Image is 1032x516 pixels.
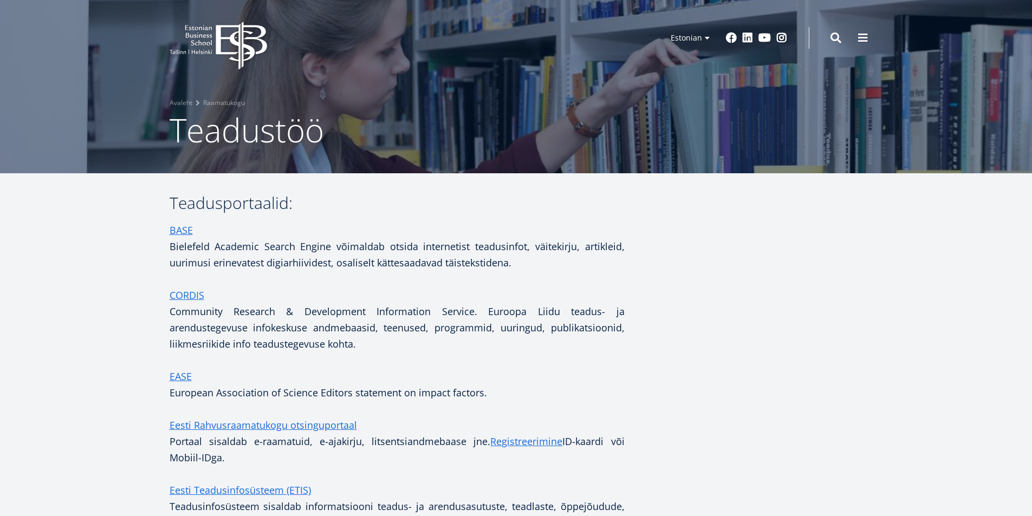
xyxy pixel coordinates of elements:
p: Portaal sisaldab e-raamatuid, e-ajakirju, litsentsiandmebaase jne. ID-kaardi või Mobiil-IDga. [170,417,625,466]
a: CORDIS [170,287,204,303]
p: Community Research & Development Information Service. Euroopa Liidu teadus- ja arendustegevuse in... [170,287,625,352]
a: Eesti Teadusinfosüsteem (ETIS) [170,482,311,498]
a: Eesti Rahvusraamatukogu otsinguportaal [170,417,357,433]
a: Linkedin [742,32,753,43]
a: Raamatukogu [203,97,245,108]
a: Facebook [726,32,737,43]
p: European Association of Science Editors statement on impact factors. [170,368,625,401]
a: Instagram [776,32,787,43]
a: BASE [170,222,193,238]
a: Registreerimine [490,433,562,449]
a: Avaleht [170,97,192,108]
span: Teadustöö [170,108,324,152]
h3: Teadusportaalid: [170,195,625,211]
p: Bielefeld Academic Search Engine võimaldab otsida internetist teadusinfot, väitekirju, artikleid,... [170,222,625,271]
a: Youtube [758,32,771,43]
a: EASE [170,368,192,384]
